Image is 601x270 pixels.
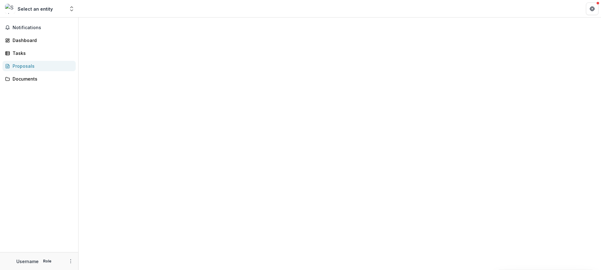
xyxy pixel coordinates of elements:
[3,61,76,71] a: Proposals
[3,48,76,58] a: Tasks
[18,6,53,12] div: Select an entity
[3,23,76,33] button: Notifications
[41,258,53,264] p: Role
[13,76,71,82] div: Documents
[13,25,73,30] span: Notifications
[13,50,71,56] div: Tasks
[67,3,76,15] button: Open entity switcher
[67,257,74,265] button: More
[3,74,76,84] a: Documents
[13,37,71,44] div: Dashboard
[3,35,76,45] a: Dashboard
[586,3,598,15] button: Get Help
[16,258,39,265] p: Username
[5,4,15,14] img: Select an entity
[13,63,71,69] div: Proposals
